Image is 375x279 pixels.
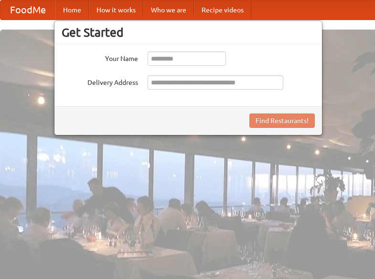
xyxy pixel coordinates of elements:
[194,0,251,20] a: Recipe videos
[62,52,138,63] label: Your Name
[89,0,143,20] a: How it works
[62,75,138,87] label: Delivery Address
[0,0,55,20] a: FoodMe
[55,0,89,20] a: Home
[143,0,194,20] a: Who we are
[249,114,315,128] button: Find Restaurants!
[62,25,315,40] h3: Get Started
